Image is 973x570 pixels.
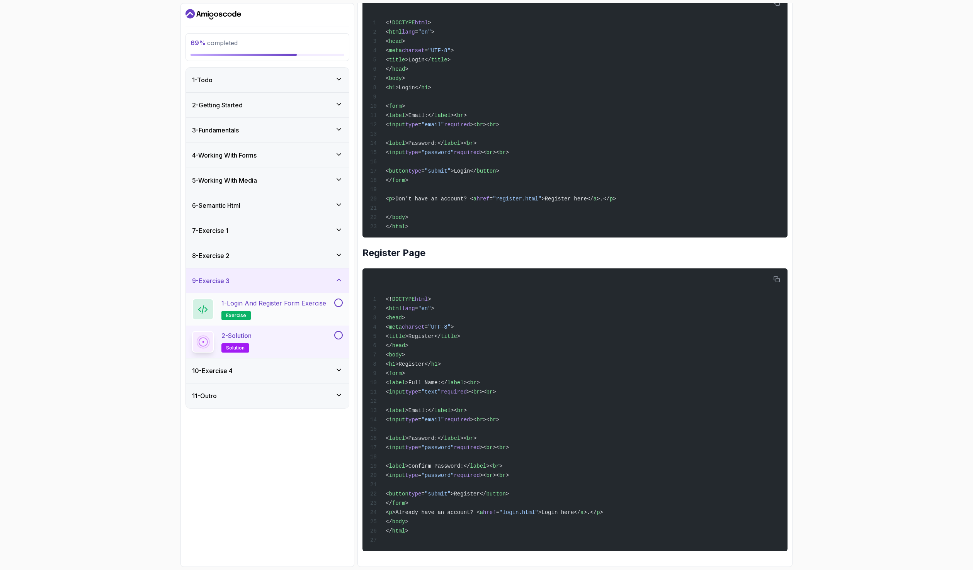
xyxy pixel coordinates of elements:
[418,472,421,478] span: =
[186,193,349,218] button: 6-Semantic Html
[480,389,486,395] span: ><
[392,296,415,302] span: DOCTYPE
[405,177,408,183] span: >
[480,149,486,156] span: ><
[451,112,457,119] span: ><
[464,112,467,119] span: >
[476,380,480,386] span: >
[493,389,496,395] span: >
[389,47,402,54] span: meta
[415,305,418,312] span: =
[192,251,230,260] h3: 8 - Exercise 2
[476,196,490,202] span: href
[428,47,451,54] span: "UTF-8"
[389,380,405,386] span: label
[444,417,470,423] span: required
[480,472,486,478] span: ><
[418,417,421,423] span: =
[192,201,240,210] h3: 6 - Semantic Html
[386,370,389,377] span: <
[490,122,496,128] span: br
[192,75,213,85] h3: 1 - Todo
[192,331,343,353] button: 2-Solutionsolution
[386,168,389,174] span: <
[415,29,418,35] span: =
[386,519,392,525] span: </
[541,196,593,202] span: >Register here</
[444,140,460,146] span: label
[389,509,392,516] span: p
[386,435,389,441] span: <
[451,168,476,174] span: >Login</
[405,417,418,423] span: type
[386,444,389,451] span: <
[389,38,402,44] span: head
[421,444,454,451] span: "password"
[405,463,470,469] span: >Confirm Password:</
[460,140,467,146] span: ><
[386,224,392,230] span: </
[192,391,217,400] h3: 11 - Outro
[408,491,422,497] span: type
[464,407,467,414] span: >
[460,435,467,441] span: ><
[457,407,464,414] span: br
[386,315,389,321] span: <
[486,472,493,478] span: br
[392,20,415,26] span: DOCTYPE
[496,509,499,516] span: =
[421,168,424,174] span: =
[425,47,428,54] span: =
[386,149,389,156] span: <
[431,305,434,312] span: >
[386,491,389,497] span: <
[192,366,233,375] h3: 10 - Exercise 4
[386,407,389,414] span: <
[405,224,408,230] span: >
[191,39,238,47] span: completed
[389,389,405,395] span: input
[597,509,600,516] span: p
[421,472,454,478] span: "password"
[389,315,402,321] span: head
[389,122,405,128] span: input
[386,463,389,469] span: <
[437,361,441,367] span: >
[386,85,389,91] span: <
[506,491,509,497] span: >
[600,509,603,516] span: >
[444,435,460,441] span: label
[389,29,402,35] span: html
[386,343,392,349] span: </
[389,444,405,451] span: input
[386,122,389,128] span: <
[405,500,408,506] span: >
[434,407,451,414] span: label
[186,358,349,383] button: 10-Exercise 4
[192,176,257,185] h3: 5 - Working With Media
[386,380,389,386] span: <
[405,343,408,349] span: >
[506,149,509,156] span: >
[186,68,349,92] button: 1-Todo
[389,333,405,339] span: title
[457,333,460,339] span: >
[405,389,418,395] span: type
[392,224,405,230] span: html
[186,118,349,142] button: 3-Fundamentals
[483,509,496,516] span: href
[389,196,392,202] span: p
[467,140,473,146] span: br
[389,361,395,367] span: h1
[192,226,228,235] h3: 7 - Exercise 1
[402,352,405,358] span: >
[402,38,405,44] span: >
[473,435,476,441] span: >
[499,463,502,469] span: >
[389,324,402,330] span: meta
[470,380,476,386] span: br
[493,463,499,469] span: br
[405,444,418,451] span: type
[402,29,415,35] span: lang
[473,389,480,395] span: br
